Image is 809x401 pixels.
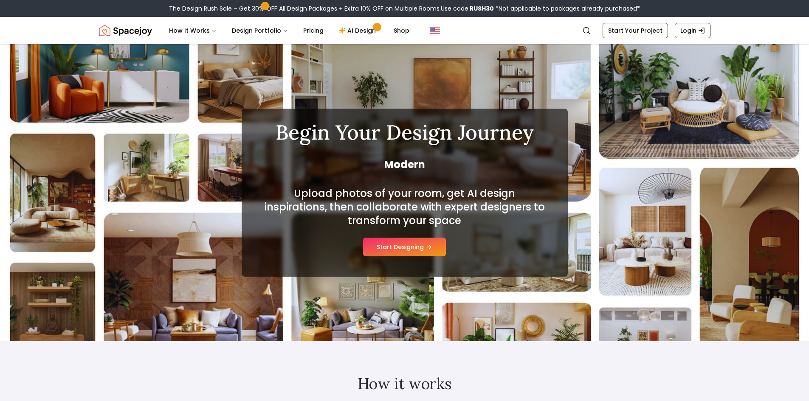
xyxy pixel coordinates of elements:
h2: Upload photos of your room, get AI design inspirations, then collaborate with expert designers to... [262,187,547,227]
div: The Design Rush Sale – Get 30% OFF All Design Packages + Extra 10% OFF on Multiple Rooms. [169,4,640,13]
button: Start Designing [363,238,446,256]
a: Pricing [296,22,330,39]
span: *Not applicable to packages already purchased* [494,4,640,13]
img: Spacejoy Logo [99,22,152,39]
a: Start Your Project [603,23,668,38]
h1: Begin Your Design Journey [262,122,547,143]
button: How It Works [162,22,223,39]
a: Shop [387,22,416,39]
b: RUSH30 [470,4,494,13]
img: United States [430,25,440,36]
a: Spacejoy [99,22,152,39]
h2: How it works [147,375,663,392]
nav: Global [99,17,710,44]
button: Design Portfolio [225,22,295,39]
span: Use code: [441,4,494,13]
nav: Main [162,22,416,39]
a: Login [675,23,710,38]
span: Modern [262,158,547,171]
a: AI Design [332,22,385,39]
